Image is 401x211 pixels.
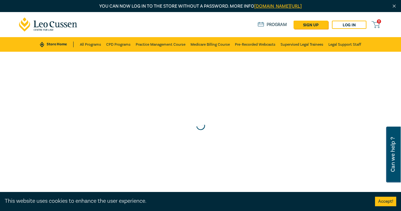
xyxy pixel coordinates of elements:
div: This website uses cookies to enhance the user experience. [5,197,365,205]
img: Close [391,3,397,9]
button: Accept cookies [375,197,396,206]
span: 0 [377,19,381,23]
a: Log in [332,21,366,29]
a: CPD Programs [106,37,131,52]
a: Store Home [40,42,73,47]
a: Pre-Recorded Webcasts [235,37,275,52]
a: All Programs [80,37,101,52]
a: Practice Management Course [136,37,185,52]
a: sign up [294,21,328,29]
a: [DOMAIN_NAME][URL] [254,3,302,9]
a: Supervised Legal Trainees [281,37,323,52]
a: Program [258,22,287,28]
a: Legal Support Staff [328,37,361,52]
span: Can we help ? [390,130,396,179]
a: Medicare Billing Course [191,37,230,52]
p: You can now log in to the store without a password. More info [19,3,382,10]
